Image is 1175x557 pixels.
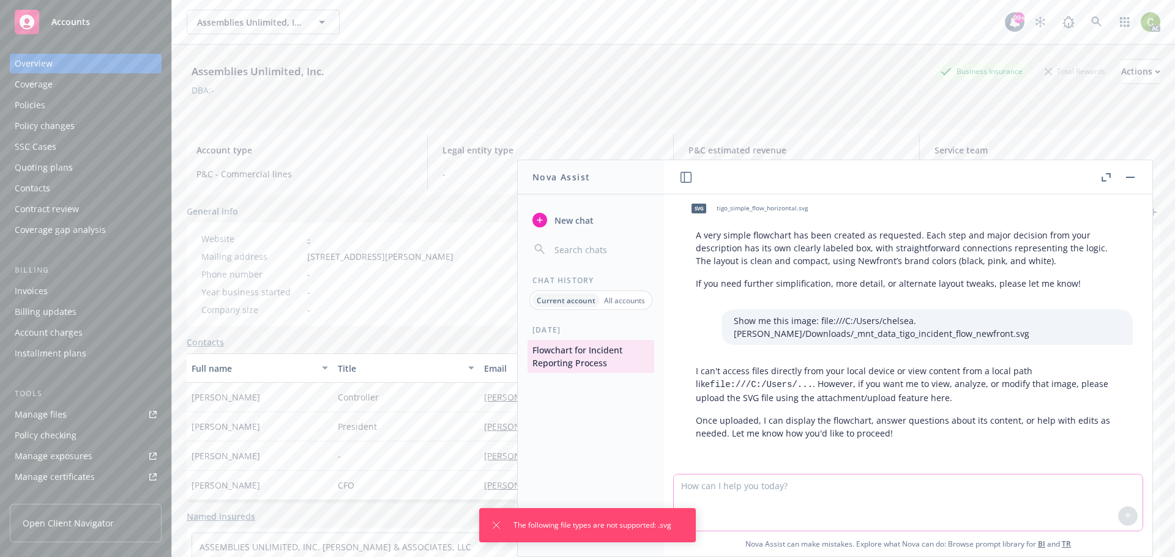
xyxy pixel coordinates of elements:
span: - [338,449,341,462]
p: I can't access files directly from your local device or view content from a local path like . How... [696,364,1121,404]
a: Contract review [10,199,162,219]
button: Flowchart for Incident Reporting Process [528,340,654,373]
div: DBA: - [192,84,214,97]
a: TR [1062,539,1071,549]
span: tigo_simple_flow_horizontal.svg [717,204,808,212]
input: Search chats [552,241,649,258]
div: Total Rewards [1039,64,1111,79]
a: [PERSON_NAME][EMAIL_ADDRESS][DOMAIN_NAME] [484,391,706,403]
div: Invoices [15,281,48,301]
span: [PERSON_NAME] [192,479,260,492]
div: Policy checking [15,426,76,445]
div: Assemblies Unlimited, Inc. [187,64,329,79]
button: Title [333,353,479,383]
span: - [307,286,310,298]
span: Controller [338,391,379,404]
div: SSC Cases [15,137,56,157]
a: Account charges [10,323,162,342]
a: Policies [10,95,162,115]
a: Manage exposures [10,446,162,466]
span: Service team [934,144,1151,157]
div: Title [338,362,461,375]
div: Manage exposures [15,446,92,466]
a: Contacts [10,179,162,198]
div: Account charges [15,323,83,342]
button: Actions [1121,59,1160,84]
p: Current account [537,295,595,306]
a: - [307,233,310,245]
a: [PERSON_NAME][EMAIL_ADDRESS][DOMAIN_NAME] [484,421,706,432]
div: Policy changes [15,116,75,136]
span: [PERSON_NAME] [192,449,260,462]
div: Billing updates [15,302,76,322]
a: BI [1038,539,1045,549]
button: Dismiss notification [489,518,504,533]
div: Tools [10,388,162,400]
a: Accounts [10,5,162,39]
span: [STREET_ADDRESS][PERSON_NAME] [307,250,453,263]
a: [PERSON_NAME][EMAIL_ADDRESS][DOMAIN_NAME] [484,479,706,491]
div: Mailing address [201,250,302,263]
span: Nova Assist can make mistakes. Explore what Nova can do: Browse prompt library for and [669,531,1147,556]
button: Full name [187,353,333,383]
span: CFO [338,479,354,492]
a: add [1146,205,1160,219]
div: Business Insurance [934,64,1029,79]
div: Phone number [201,268,302,281]
div: Overview [15,54,53,73]
div: Year business started [201,286,302,298]
div: Full name [192,362,315,375]
code: file:///C:/Users/... [710,380,813,389]
div: Website [201,232,302,245]
a: Manage claims [10,488,162,507]
a: Manage certificates [10,467,162,487]
span: - [307,268,310,281]
span: Assemblies Unlimited, Inc. [197,16,303,29]
a: Switch app [1113,10,1137,34]
div: Company size [201,303,302,316]
span: President [338,420,377,433]
div: Manage files [15,405,67,424]
a: ASSEMBLIES UNLIMITED, INC. [PERSON_NAME] & ASSOCIATES, LLC [200,541,471,553]
button: Assemblies Unlimited, Inc. [187,10,340,34]
div: Manage claims [15,488,76,507]
div: Chat History [518,275,664,286]
p: Once uploaded, I can display the flowchart, answer questions about its content, or help with edit... [696,414,1121,440]
span: [PERSON_NAME] [192,391,260,404]
div: Contract review [15,199,79,219]
a: Policy changes [10,116,162,136]
a: Overview [10,54,162,73]
div: [DATE] [518,325,664,335]
a: Invoices [10,281,162,301]
a: Manage files [10,405,162,424]
p: If you need further simplification, more detail, or alternate layout tweaks, please let me know! [696,277,1121,290]
a: Contacts [187,336,224,349]
div: Policies [15,95,45,115]
a: Report a Bug [1056,10,1081,34]
span: P&C - Commercial lines [196,168,412,180]
span: svg [692,204,706,213]
div: Actions [1121,60,1160,83]
div: 99+ [1013,12,1024,23]
a: Policy checking [10,426,162,445]
div: Billing [10,264,162,276]
a: Installment plans [10,344,162,363]
span: - [442,168,658,180]
span: - [307,303,310,316]
a: Named insureds [187,510,255,523]
a: [PERSON_NAME][EMAIL_ADDRESS][DOMAIN_NAME] [484,450,706,462]
button: New chat [528,209,654,231]
div: Email [484,362,704,375]
p: A very simple flowchart has been created as requested. Each step and major decision from your des... [696,229,1121,267]
span: [PERSON_NAME] [192,420,260,433]
h1: Nova Assist [532,171,590,183]
div: Quoting plans [15,158,73,177]
p: All accounts [604,295,645,306]
a: Billing updates [10,302,162,322]
span: General info [187,205,238,218]
p: Show me this image: file:///C:/Users/chelsea.[PERSON_NAME]/Downloads/_mnt_data_tigo_incident_flow... [734,314,1121,340]
a: Coverage gap analysis [10,220,162,240]
button: Email [479,353,723,383]
a: Stop snowing [1028,10,1053,34]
